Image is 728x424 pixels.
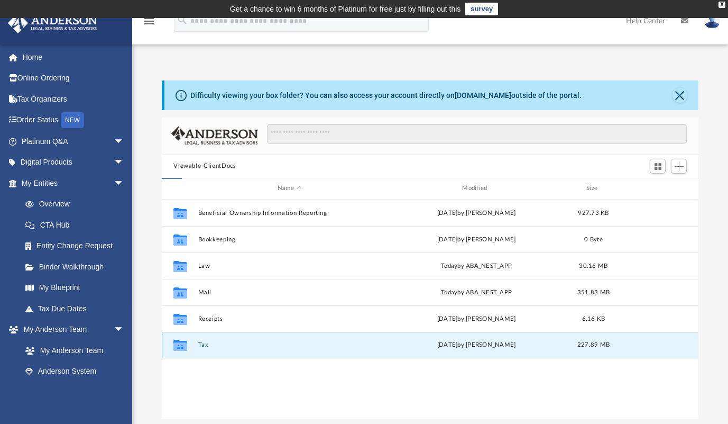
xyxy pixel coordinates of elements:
[61,112,84,128] div: NEW
[5,13,100,33] img: Anderson Advisors Platinum Portal
[577,289,610,295] span: 351.83 MB
[173,161,236,171] button: Viewable-ClientDocs
[585,236,603,242] span: 0 Byte
[7,152,140,173] a: Digital Productsarrow_drop_down
[177,14,188,26] i: search
[143,20,155,28] a: menu
[441,263,457,268] span: today
[650,159,666,174] button: Switch to Grid View
[718,2,725,8] div: close
[15,382,135,403] a: Client Referrals
[385,340,568,350] div: [DATE] by [PERSON_NAME]
[114,319,135,341] span: arrow_drop_down
[198,341,381,348] button: Tax
[7,88,140,110] a: Tax Organizers
[7,47,140,68] a: Home
[15,361,135,382] a: Anderson System
[198,289,381,296] button: Mail
[573,184,615,193] div: Size
[198,184,381,193] div: Name
[15,194,140,215] a: Overview
[267,124,687,144] input: Search files and folders
[385,184,568,193] div: Modified
[578,210,609,215] span: 927.73 KB
[230,3,461,15] div: Get a chance to win 6 months of Platinum for free just by filling out this
[198,236,381,243] button: Bookkeeping
[143,15,155,28] i: menu
[385,261,568,270] div: by ABA_NEST_APP
[162,200,698,419] div: grid
[15,236,140,257] a: Entity Change Request
[7,131,140,152] a: Platinum Q&Aarrow_drop_down
[114,131,135,152] span: arrow_drop_down
[190,90,582,101] div: Difficulty viewing your box folder? You can also access your account directly on outside of the p...
[198,210,381,216] button: Beneficial Ownership Information Reporting
[672,88,687,103] button: Close
[441,289,457,295] span: today
[167,184,193,193] div: id
[385,234,568,244] div: [DATE] by [PERSON_NAME]
[385,208,568,218] div: [DATE] by [PERSON_NAME]
[15,214,140,236] a: CTA Hub
[455,91,511,100] a: [DOMAIN_NAME]
[15,277,135,299] a: My Blueprint
[15,298,140,319] a: Tax Due Dates
[7,110,140,131] a: Order StatusNEW
[671,159,687,174] button: Add
[385,287,568,297] div: by ABA_NEST_APP
[7,68,140,89] a: Online Ordering
[7,319,135,340] a: My Anderson Teamarrow_drop_down
[114,152,135,174] span: arrow_drop_down
[582,315,605,321] span: 6.16 KB
[7,173,140,194] a: My Entitiesarrow_drop_down
[198,315,381,322] button: Receipts
[15,340,130,361] a: My Anderson Team
[198,263,381,269] button: Law
[385,314,568,323] div: [DATE] by [PERSON_NAME]
[114,173,135,194] span: arrow_drop_down
[577,342,610,348] span: 227.89 MB
[579,263,608,268] span: 30.16 MB
[465,3,498,15] a: survey
[15,256,140,277] a: Binder Walkthrough
[704,13,720,29] img: User Pic
[620,184,694,193] div: id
